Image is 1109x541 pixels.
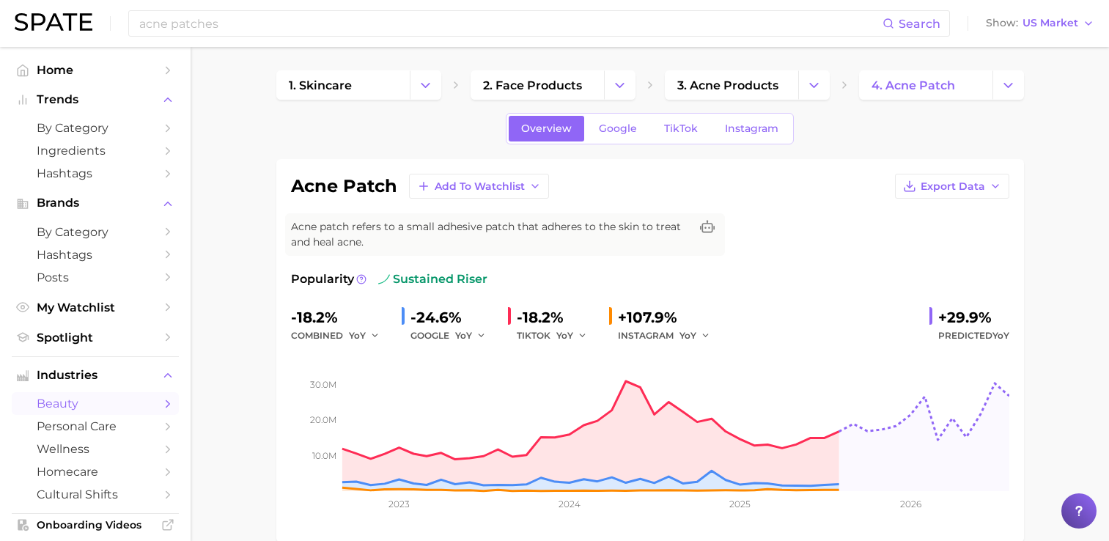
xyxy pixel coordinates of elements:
button: YoY [556,327,588,345]
button: Export Data [895,174,1009,199]
div: -18.2% [517,306,597,329]
a: cultural shifts [12,483,179,506]
button: YoY [349,327,380,345]
tspan: 2025 [729,498,751,509]
div: INSTAGRAM [618,327,721,345]
a: beauty [12,392,179,415]
a: Hashtags [12,243,179,266]
div: combined [291,327,390,345]
button: Brands [12,192,179,214]
span: Export Data [921,180,985,193]
div: +29.9% [938,306,1009,329]
span: Acne patch refers to a small adhesive patch that adheres to the skin to treat and heal acne. [291,219,690,250]
span: personal care [37,419,154,433]
div: -18.2% [291,306,390,329]
h1: acne patch [291,177,397,195]
a: Google [586,116,649,141]
button: Change Category [992,70,1024,100]
a: TikTok [652,116,710,141]
a: My Watchlist [12,296,179,319]
a: by Category [12,221,179,243]
span: Show [986,19,1018,27]
span: Hashtags [37,166,154,180]
span: Overview [521,122,572,135]
span: wellness [37,442,154,456]
button: Change Category [798,70,830,100]
a: Spotlight [12,326,179,349]
button: Add to Watchlist [409,174,549,199]
span: Predicted [938,327,1009,345]
span: TikTok [664,122,698,135]
span: Spotlight [37,331,154,345]
a: Overview [509,116,584,141]
span: sustained riser [378,270,487,288]
span: YoY [992,330,1009,341]
button: Change Category [604,70,635,100]
a: personal care [12,415,179,438]
div: +107.9% [618,306,721,329]
img: sustained riser [378,273,390,285]
a: Onboarding Videos [12,514,179,536]
span: My Watchlist [37,301,154,314]
span: Popularity [291,270,354,288]
a: Instagram [712,116,791,141]
span: Instagram [725,122,778,135]
a: Posts [12,266,179,289]
a: 1. skincare [276,70,410,100]
span: Home [37,63,154,77]
a: homecare [12,460,179,483]
span: beauty [37,397,154,411]
div: TIKTOK [517,327,597,345]
a: 3. acne products [665,70,798,100]
span: YoY [556,329,573,342]
button: YoY [679,327,711,345]
span: 3. acne products [677,78,778,92]
div: -24.6% [410,306,496,329]
span: Posts [37,270,154,284]
span: 1. skincare [289,78,352,92]
span: YoY [455,329,472,342]
span: Trends [37,93,154,106]
button: Change Category [410,70,441,100]
span: Industries [37,369,154,382]
div: GOOGLE [410,327,496,345]
span: YoY [679,329,696,342]
span: 2. face products [483,78,582,92]
tspan: 2024 [558,498,580,509]
span: 4. acne patch [872,78,955,92]
button: YoY [455,327,487,345]
a: Home [12,59,179,81]
button: Industries [12,364,179,386]
button: ShowUS Market [982,14,1098,33]
span: by Category [37,225,154,239]
a: 2. face products [471,70,604,100]
a: Hashtags [12,162,179,185]
tspan: 2023 [388,498,410,509]
a: 4. acne patch [859,70,992,100]
span: Google [599,122,637,135]
span: Ingredients [37,144,154,158]
a: by Category [12,117,179,139]
span: YoY [349,329,366,342]
a: Ingredients [12,139,179,162]
span: Hashtags [37,248,154,262]
a: wellness [12,438,179,460]
span: Brands [37,196,154,210]
span: Onboarding Videos [37,518,154,531]
button: Trends [12,89,179,111]
tspan: 2026 [899,498,921,509]
span: cultural shifts [37,487,154,501]
span: Search [899,17,940,31]
span: homecare [37,465,154,479]
span: by Category [37,121,154,135]
span: Add to Watchlist [435,180,525,193]
span: US Market [1023,19,1078,27]
input: Search here for a brand, industry, or ingredient [138,11,883,36]
img: SPATE [15,13,92,31]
